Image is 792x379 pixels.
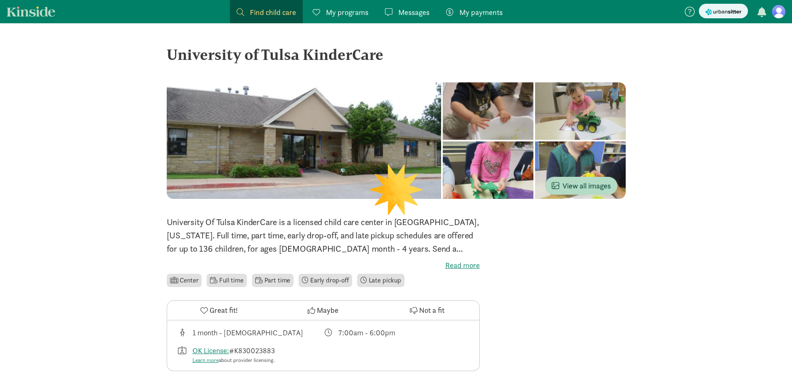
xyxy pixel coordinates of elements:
div: #K830023883 [192,345,275,364]
button: Maybe [271,301,375,320]
button: Not a fit [375,301,479,320]
div: Age range for children that this provider cares for [177,327,323,338]
div: License number [177,345,323,364]
div: 1 month - [DEMOGRAPHIC_DATA] [192,327,303,338]
label: Read more [167,260,480,270]
li: Full time [207,274,247,287]
span: My programs [326,7,368,18]
li: Late pickup [357,274,405,287]
div: 7:00am - 6:00pm [338,327,395,338]
img: urbansitter_logo_small.svg [706,7,741,16]
span: Find child care [250,7,296,18]
button: Great fit! [167,301,271,320]
li: Center [167,274,202,287]
p: University Of Tulsa KinderCare is a licensed child care center in [GEOGRAPHIC_DATA], [US_STATE]. ... [167,216,480,255]
a: OK License: [192,346,229,355]
span: My payments [459,7,503,18]
li: Early drop-off [299,274,352,287]
div: University of Tulsa KinderCare [167,43,626,66]
li: Part time [252,274,294,287]
div: Class schedule [323,327,469,338]
span: Maybe [317,305,338,316]
span: Great fit! [210,305,238,316]
button: View all images [545,177,617,195]
a: Kinside [7,6,55,17]
a: Learn more [192,357,219,364]
span: View all images [552,180,611,191]
div: about provider licensing. [192,356,275,364]
span: Not a fit [419,305,444,316]
span: Messages [398,7,429,18]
